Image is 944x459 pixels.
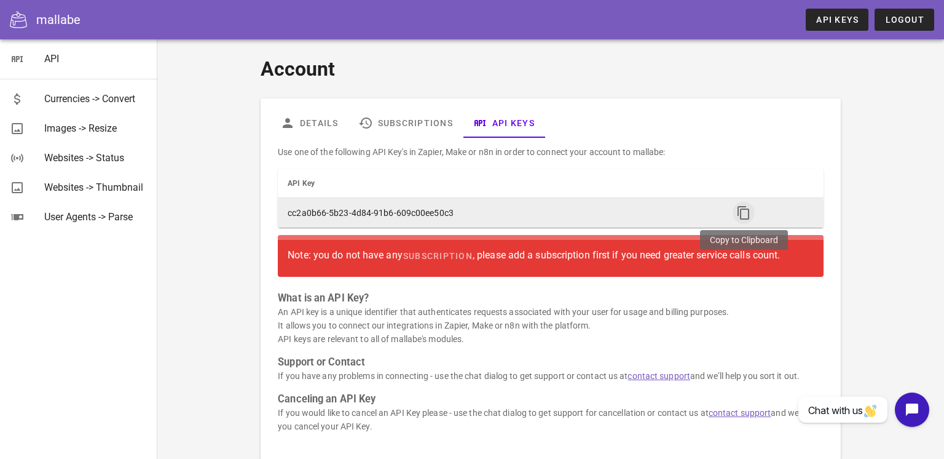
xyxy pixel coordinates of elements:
a: subscription [403,245,473,267]
span: API Keys [816,15,859,25]
a: Subscriptions [348,108,463,138]
h3: Canceling an API Key [278,393,823,406]
button: Logout [875,9,934,31]
a: API Keys [463,108,545,138]
span: Logout [884,15,924,25]
p: If you have any problems in connecting - use the chat dialog to get support or contact us at and ... [278,369,823,383]
td: cc2a0b66-5b23-4d84-91b6-609c00ee50c3 [278,198,723,228]
div: Websites -> Thumbnail [44,182,147,193]
h1: Account [261,54,840,84]
p: Use one of the following API Key's in Zapier, Make or n8n in order to connect your account to mal... [278,145,823,159]
a: API Keys [806,9,868,31]
h3: What is an API Key? [278,292,823,305]
h3: Support or Contact [278,356,823,369]
div: Note: you do not have any , please add a subscription first if you need greater service calls count. [288,245,813,267]
p: If you would like to cancel an API Key please - use the chat dialog to get support for cancellati... [278,406,823,433]
div: Currencies -> Convert [44,93,147,105]
a: contact support [627,371,690,381]
div: API [44,53,147,65]
div: mallabe [36,10,81,29]
div: Websites -> Status [44,152,147,164]
a: contact support [709,408,771,418]
div: User Agents -> Parse [44,211,147,223]
span: API Key [288,179,315,188]
div: Images -> Resize [44,122,147,134]
p: An API key is a unique identifier that authenticates requests associated with your user for usage... [278,305,823,346]
th: API Key: Not sorted. Activate to sort ascending. [278,169,723,198]
span: subscription [403,251,473,261]
a: Details [270,108,348,138]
